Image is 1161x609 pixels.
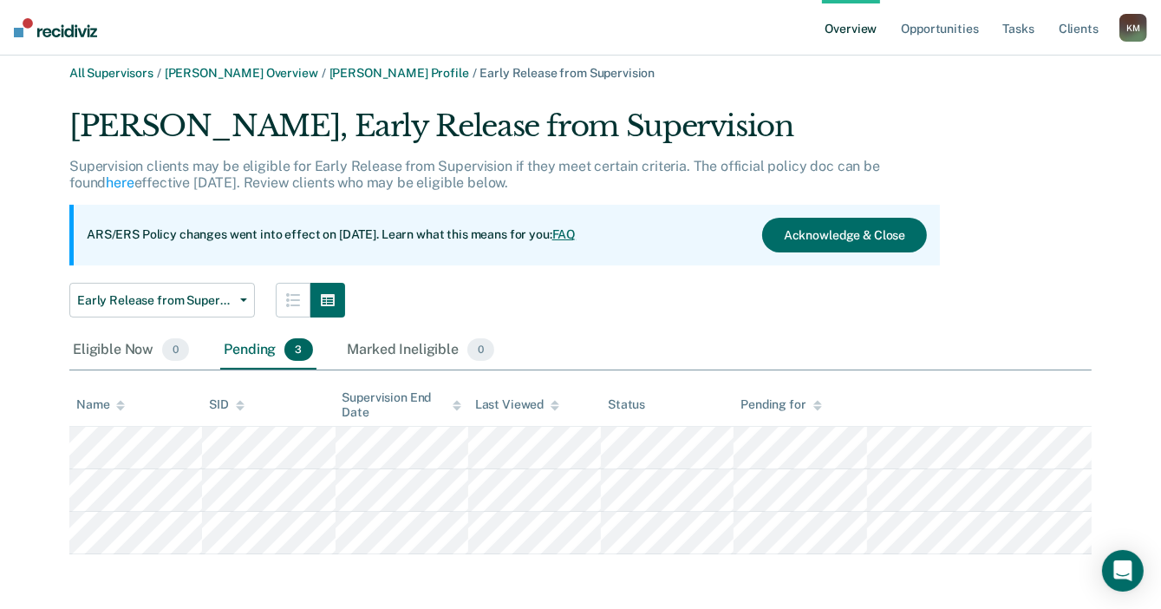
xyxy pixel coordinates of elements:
[106,174,134,191] a: here
[284,338,312,361] span: 3
[1119,14,1147,42] div: K M
[69,283,255,318] button: Early Release from Supervision
[87,226,576,244] p: ARS/ERS Policy changes went into effect on [DATE]. Learn what this means for you:
[153,66,165,80] span: /
[342,390,461,420] div: Supervision End Date
[69,108,940,158] div: [PERSON_NAME], Early Release from Supervision
[69,66,153,80] a: All Supervisors
[329,66,469,80] a: [PERSON_NAME] Profile
[76,397,125,412] div: Name
[480,66,656,80] span: Early Release from Supervision
[552,227,577,241] a: FAQ
[77,293,233,308] span: Early Release from Supervision
[608,397,645,412] div: Status
[344,331,499,370] div: Marked Ineligible0
[220,331,316,370] div: Pending3
[14,18,97,37] img: Recidiviz
[1102,550,1144,592] div: Open Intercom Messenger
[318,66,329,80] span: /
[69,331,192,370] div: Eligible Now0
[1119,14,1147,42] button: KM
[469,66,480,80] span: /
[162,338,189,361] span: 0
[69,158,880,191] p: Supervision clients may be eligible for Early Release from Supervision if they meet certain crite...
[209,397,245,412] div: SID
[467,338,494,361] span: 0
[165,66,318,80] a: [PERSON_NAME] Overview
[740,397,821,412] div: Pending for
[762,218,927,252] button: Acknowledge & Close
[475,397,559,412] div: Last Viewed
